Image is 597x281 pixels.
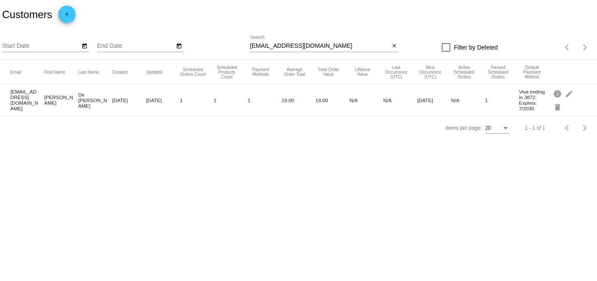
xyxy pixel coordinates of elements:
[349,67,376,77] button: Change sorting for ScheduledOrderLTV
[454,42,498,53] span: Filter by Deleted
[565,87,575,100] mat-icon: edit
[383,95,418,105] mat-cell: N/A
[248,95,282,105] mat-cell: 1
[214,95,248,105] mat-cell: 1
[576,119,594,137] button: Next page
[446,125,481,131] div: Items per page:
[180,95,214,105] mat-cell: 1
[519,65,545,79] button: Change sorting for DefaultPaymentMethod
[485,95,519,105] mat-cell: 1
[282,95,316,105] mat-cell: 19.00
[383,65,410,79] button: Change sorting for LastScheduledOrderOccurrenceUtc
[349,95,383,105] mat-cell: N/A
[2,43,80,50] input: Start Date
[44,92,79,108] mat-cell: [PERSON_NAME]
[146,69,162,75] button: Change sorting for UpdatedUtc
[485,65,511,79] button: Change sorting for PausedScheduledOrdersCount
[62,11,72,22] mat-icon: add
[576,39,594,56] button: Next page
[282,67,308,77] button: Change sorting for AverageScheduledOrderTotal
[485,125,491,131] span: 20
[112,69,128,75] button: Change sorting for CreatedUtc
[553,87,563,100] mat-icon: info
[78,90,112,111] mat-cell: De [PERSON_NAME]
[214,65,240,79] button: Change sorting for TotalProductsScheduledCount
[180,67,206,77] button: Change sorting for TotalScheduledOrdersCount
[248,67,274,77] button: Change sorting for PaymentMethodsCount
[112,95,146,105] mat-cell: [DATE]
[519,87,553,113] mat-cell: Visa ending in 3872. Expires: 7/2030
[417,95,451,105] mat-cell: [DATE]
[146,95,180,105] mat-cell: [DATE]
[553,100,563,113] mat-icon: delete
[97,43,175,50] input: End Date
[315,95,349,105] mat-cell: 19.00
[525,125,545,131] div: 1 - 1 of 1
[391,43,397,50] mat-icon: close
[10,87,44,113] mat-cell: [EMAIL_ADDRESS][DOMAIN_NAME]
[44,69,66,75] button: Change sorting for FirstName
[451,95,485,105] mat-cell: N/A
[559,39,576,56] button: Previous page
[175,41,184,50] button: Open calendar
[417,65,443,79] button: Change sorting for NextScheduledOrderOccurrenceUtc
[559,119,576,137] button: Previous page
[250,43,390,50] input: Search
[451,65,478,79] button: Change sorting for ActiveScheduledOrdersCount
[80,41,89,50] button: Open calendar
[78,69,99,75] button: Change sorting for LastName
[485,125,509,131] mat-select: Items per page:
[390,42,399,51] button: Clear
[2,9,52,21] h2: Customers
[10,69,21,75] button: Change sorting for Email
[315,67,342,77] button: Change sorting for TotalScheduledOrderValue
